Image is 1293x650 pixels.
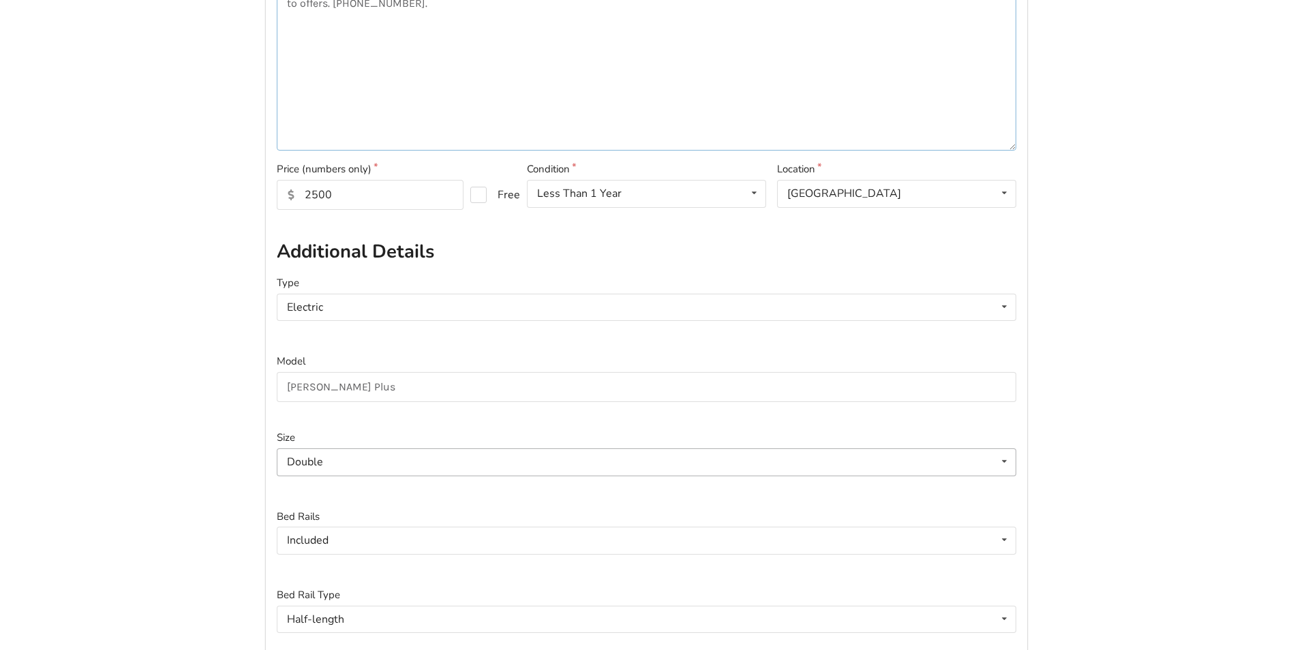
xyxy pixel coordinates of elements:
[470,187,509,203] label: Free
[787,188,901,199] div: [GEOGRAPHIC_DATA]
[287,614,344,625] div: Half-length
[277,240,1016,264] h2: Additional Details
[277,354,1016,369] label: Model
[277,430,1016,446] label: Size
[527,161,766,177] label: Condition
[277,161,516,177] label: Price (numbers only)
[537,188,622,199] div: Less Than 1 Year
[287,456,323,467] div: Double
[277,509,1016,525] label: Bed Rails
[287,302,323,313] div: Electric
[277,587,1016,603] label: Bed Rail Type
[277,275,1016,291] label: Type
[287,535,329,546] div: Included
[777,161,1016,177] label: Location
